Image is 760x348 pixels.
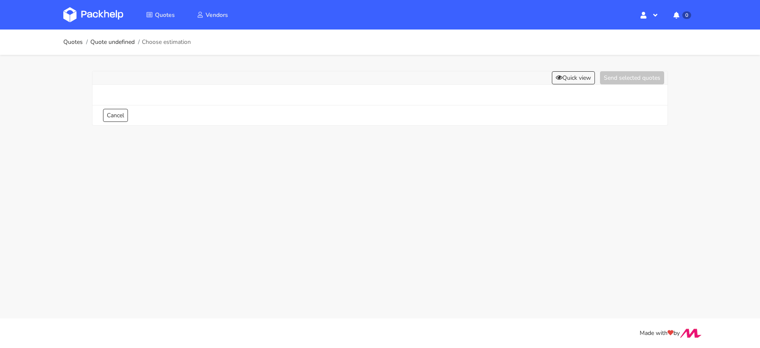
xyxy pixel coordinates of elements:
[63,39,83,46] a: Quotes
[552,71,595,84] button: Quick view
[155,11,175,19] span: Quotes
[680,329,702,338] img: Move Closer
[600,71,664,84] button: Send selected quotes
[63,7,123,22] img: Dashboard
[103,109,128,122] a: Cancel
[142,39,191,46] span: Choose estimation
[682,11,691,19] span: 0
[136,7,185,22] a: Quotes
[52,329,708,338] div: Made with by
[187,7,238,22] a: Vendors
[206,11,228,19] span: Vendors
[63,34,191,51] nav: breadcrumb
[90,39,135,46] a: Quote undefined
[667,7,697,22] button: 0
